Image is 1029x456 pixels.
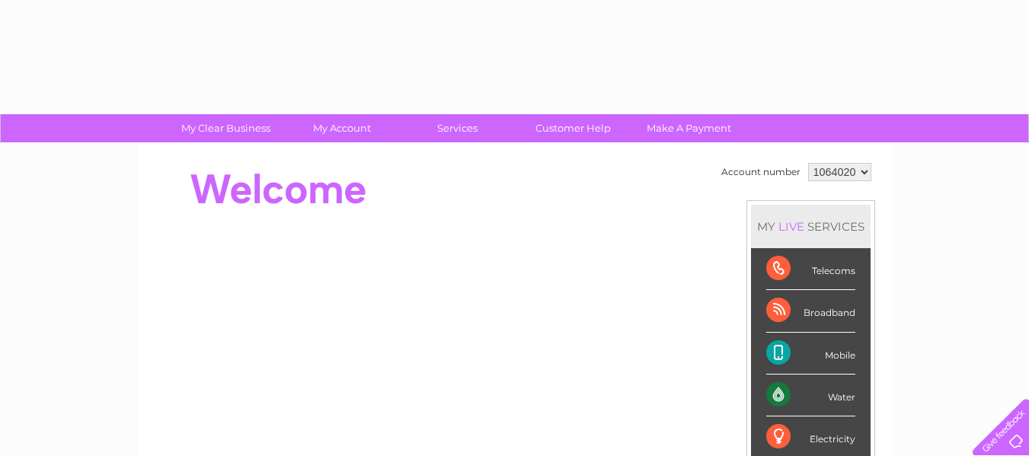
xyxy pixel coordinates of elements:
[766,248,855,290] div: Telecoms
[163,114,289,142] a: My Clear Business
[510,114,636,142] a: Customer Help
[626,114,752,142] a: Make A Payment
[766,333,855,375] div: Mobile
[775,219,807,234] div: LIVE
[395,114,520,142] a: Services
[751,205,871,248] div: MY SERVICES
[766,375,855,416] div: Water
[279,114,404,142] a: My Account
[766,290,855,332] div: Broadband
[717,159,804,185] td: Account number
